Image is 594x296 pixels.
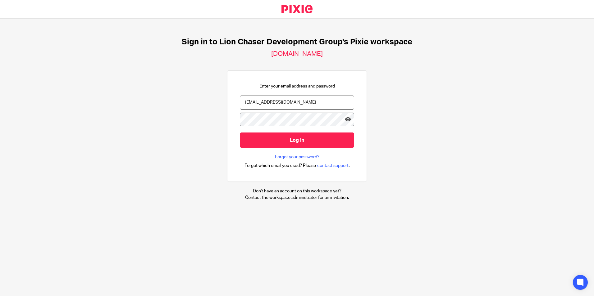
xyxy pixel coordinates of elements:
[240,132,354,148] input: Log in
[317,163,349,169] span: contact support
[275,154,319,160] a: Forgot your password?
[245,188,349,194] p: Don't have an account on this workspace yet?
[271,50,323,58] h2: [DOMAIN_NAME]
[245,195,349,201] p: Contact the workspace administrator for an invitation.
[259,83,335,89] p: Enter your email address and password
[244,162,350,169] div: .
[182,37,412,47] h1: Sign in to Lion Chaser Development Group's Pixie workspace
[240,96,354,110] input: name@example.com
[244,163,316,169] span: Forgot which email you used? Please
